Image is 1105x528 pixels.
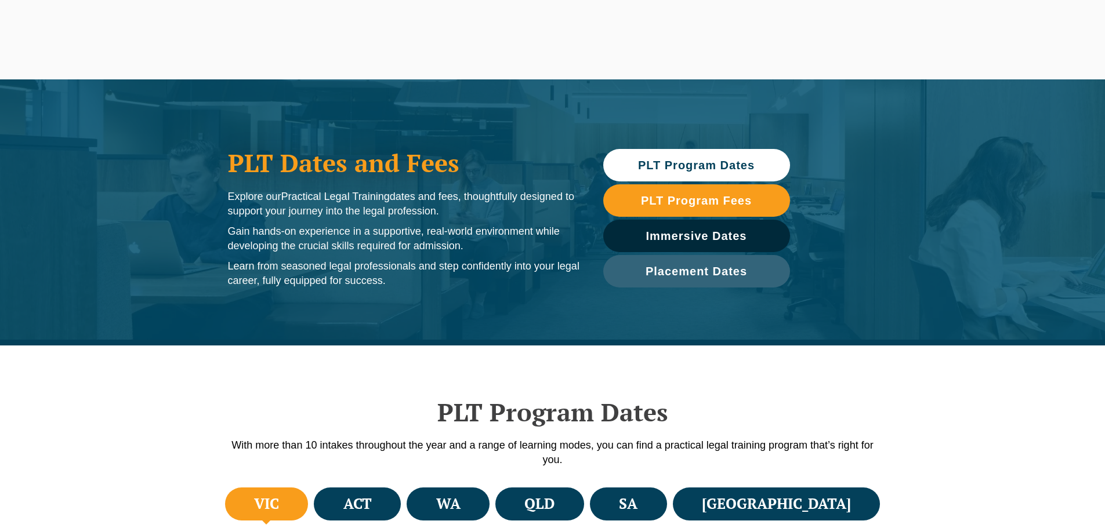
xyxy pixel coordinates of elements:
span: PLT Program Fees [641,195,752,206]
span: Practical Legal Training [281,191,390,202]
h2: PLT Program Dates [222,398,883,427]
span: Placement Dates [646,265,747,277]
h4: [GEOGRAPHIC_DATA] [702,494,851,514]
span: PLT Program Dates [638,159,755,171]
a: Immersive Dates [603,220,790,252]
h4: VIC [254,494,279,514]
a: PLT Program Dates [603,149,790,181]
h1: PLT Dates and Fees [228,148,580,177]
p: With more than 10 intakes throughout the year and a range of learning modes, you can find a pract... [222,438,883,467]
span: Immersive Dates [646,230,747,242]
p: Gain hands-on experience in a supportive, real-world environment while developing the crucial ski... [228,224,580,253]
h4: WA [436,494,461,514]
h4: SA [619,494,637,514]
h4: ACT [343,494,372,514]
a: Placement Dates [603,255,790,287]
p: Learn from seasoned legal professionals and step confidently into your legal career, fully equipp... [228,259,580,288]
h4: QLD [524,494,555,514]
a: PLT Program Fees [603,184,790,217]
p: Explore our dates and fees, thoughtfully designed to support your journey into the legal profession. [228,190,580,219]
